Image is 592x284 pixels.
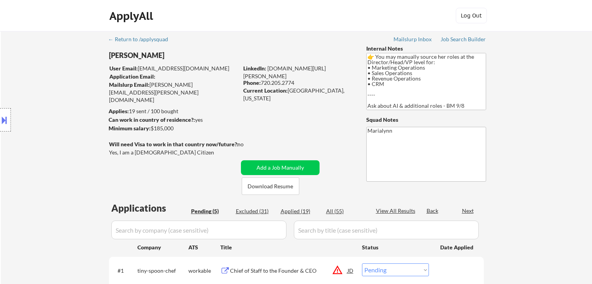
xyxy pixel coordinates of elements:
div: JD [347,263,355,277]
div: Excluded (31) [236,207,275,215]
div: ATS [188,244,220,251]
div: Job Search Builder [441,37,486,42]
a: ← Return to /applysquad [108,36,176,44]
div: workable [188,267,220,275]
div: $185,000 [109,124,238,132]
div: Mailslurp Inbox [393,37,432,42]
div: [PERSON_NAME] [109,51,269,60]
div: Next [462,207,474,215]
div: Date Applied [440,244,474,251]
div: View All Results [376,207,418,215]
div: 720.205.2774 [243,79,353,87]
div: tiny-spoon-chef [137,267,188,275]
div: [EMAIL_ADDRESS][DOMAIN_NAME] [109,65,238,72]
div: Pending (5) [191,207,230,215]
div: Squad Notes [366,116,486,124]
div: Chief of Staff to the Founder & CEO [230,267,348,275]
strong: Can work in country of residence?: [109,116,195,123]
div: no [237,140,260,148]
a: Mailslurp Inbox [393,36,432,44]
div: All (55) [326,207,365,215]
div: Applied (19) [281,207,320,215]
input: Search by company (case sensitive) [111,221,286,239]
div: ← Return to /applysquad [108,37,176,42]
strong: LinkedIn: [243,65,266,72]
button: Download Resume [242,177,299,195]
div: yes [109,116,236,124]
div: 19 sent / 100 bought [109,107,238,115]
div: Company [137,244,188,251]
strong: Current Location: [243,87,288,94]
a: [DOMAIN_NAME][URL][PERSON_NAME] [243,65,326,79]
button: warning_amber [332,265,343,275]
input: Search by title (case sensitive) [294,221,479,239]
div: ApplyAll [109,9,155,23]
div: Internal Notes [366,45,486,53]
button: Log Out [456,8,487,23]
strong: Will need Visa to work in that country now/future?: [109,141,239,147]
a: Job Search Builder [441,36,486,44]
strong: Phone: [243,79,261,86]
div: #1 [118,267,131,275]
div: Status [362,240,429,254]
div: Back [427,207,439,215]
div: Yes, I am a [DEMOGRAPHIC_DATA] Citizen [109,149,241,156]
button: Add a Job Manually [241,160,320,175]
div: Applications [111,203,188,213]
div: Title [220,244,355,251]
div: [PERSON_NAME][EMAIL_ADDRESS][PERSON_NAME][DOMAIN_NAME] [109,81,238,104]
div: [GEOGRAPHIC_DATA], [US_STATE] [243,87,353,102]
